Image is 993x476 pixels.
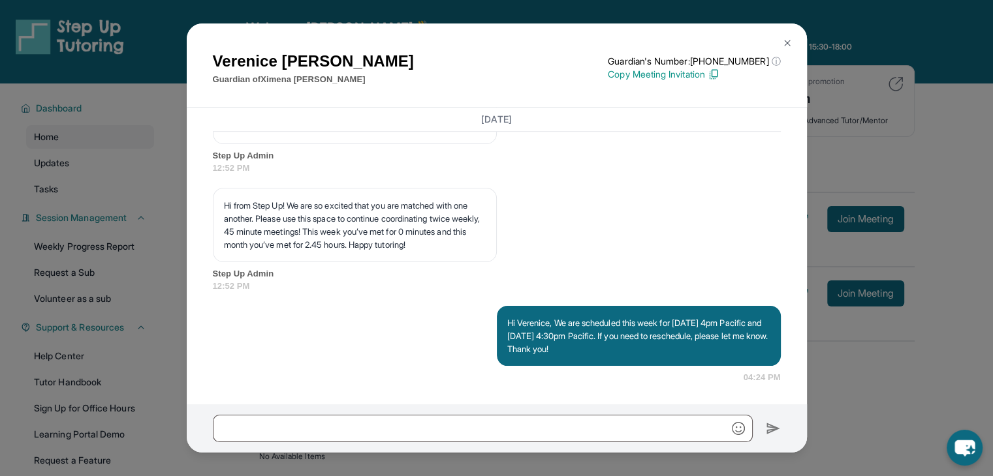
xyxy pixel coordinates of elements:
span: 04:24 PM [744,371,781,384]
h1: Verenice [PERSON_NAME] [213,50,414,73]
p: Guardian of Ximena [PERSON_NAME] [213,73,414,86]
span: Step Up Admin [213,149,781,162]
span: ⓘ [771,55,780,68]
p: Hi from Step Up! We are so excited that you are matched with one another. Please use this space t... [224,199,486,251]
img: Send icon [766,421,781,436]
p: Copy Meeting Invitation [608,68,780,81]
img: Close Icon [782,38,793,48]
img: Emoji [732,422,745,435]
span: Step Up Admin [213,267,781,280]
span: 12:52 PM [213,280,781,293]
p: Guardian's Number: [PHONE_NUMBER] [608,55,780,68]
span: 12:52 PM [213,162,781,175]
p: Hi Verenice, We are scheduled this week for [DATE] 4pm Pacific and [DATE] 4:30pm Pacific. If you ... [507,316,770,355]
img: Copy Icon [708,68,719,80]
h3: [DATE] [213,113,781,126]
button: chat-button [947,430,983,466]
